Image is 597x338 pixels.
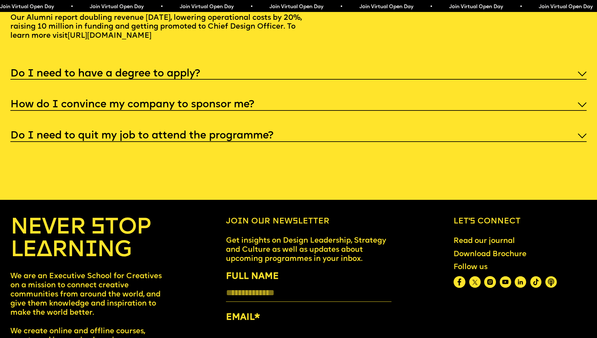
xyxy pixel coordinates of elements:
span: • [520,4,522,9]
a: Download Brochure [449,245,531,263]
span: • [250,4,253,9]
label: FULL NAME [226,270,391,284]
div: Follow us [453,263,557,272]
h5: How do I convince my company to sponsor me? [10,102,254,108]
label: EMAIL [226,311,391,325]
h5: Do I need to quit my job to attend the programme? [10,133,273,139]
h5: Do I need to have a degree to apply? [10,71,200,77]
a: [URL][DOMAIN_NAME] [64,28,156,44]
h6: Let’s connect [453,217,587,226]
p: Our Alumni report doubling revenue [DATE], lowering operational costs by 20%, raising 10 million ... [10,8,311,49]
span: • [430,4,432,9]
span: • [70,4,73,9]
a: Read our journal [449,233,519,250]
p: Get insights on Design Leadership, Strategy and Culture as well as updates about upcoming program... [226,236,391,264]
h6: Join our newsletter [226,217,391,226]
h4: NEVER STOP LEARNING [10,217,164,262]
span: • [160,4,163,9]
span: • [340,4,343,9]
